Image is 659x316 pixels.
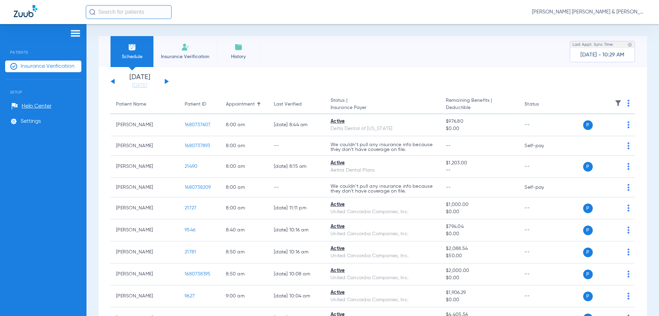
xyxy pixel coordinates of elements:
[519,114,565,136] td: --
[331,274,435,282] div: United Concordia Companies, Inc.
[532,9,645,15] span: [PERSON_NAME] [PERSON_NAME] & [PERSON_NAME]
[446,296,513,304] span: $0.00
[185,272,211,276] span: 1680738395
[111,156,179,178] td: [PERSON_NAME]
[446,289,513,296] span: $1,906.29
[22,103,51,110] span: Help Center
[519,178,565,197] td: Self-pay
[119,82,160,89] a: [DATE]
[222,53,255,60] span: History
[331,184,435,194] p: We couldn’t pull any insurance info because they don’t have coverage on file.
[185,164,197,169] span: 21490
[583,292,593,301] span: P
[21,63,74,70] span: Insurance Verification
[331,223,435,230] div: Active
[519,197,565,219] td: --
[331,267,435,274] div: Active
[331,160,435,167] div: Active
[583,226,593,235] span: P
[583,162,593,172] span: P
[627,184,629,191] img: group-dot-blue.svg
[519,136,565,156] td: Self-pay
[446,223,513,230] span: $794.04
[70,29,81,37] img: hamburger-icon
[331,245,435,252] div: Active
[220,197,268,219] td: 8:00 AM
[159,53,212,60] span: Insurance Verification
[119,74,160,89] li: [DATE]
[446,267,513,274] span: $2,000.00
[615,100,622,107] img: filter.svg
[519,263,565,285] td: --
[274,101,302,108] div: Last Verified
[268,114,325,136] td: [DATE] 8:44 AM
[185,143,210,148] span: 1680737893
[185,101,215,108] div: Patient ID
[627,249,629,255] img: group-dot-blue.svg
[625,283,659,316] div: Chat Widget
[111,285,179,307] td: [PERSON_NAME]
[519,285,565,307] td: --
[181,43,189,51] img: Manual Insurance Verification
[331,201,435,208] div: Active
[5,40,81,55] span: Patients
[331,296,435,304] div: United Concordia Companies, Inc.
[446,125,513,132] span: $0.00
[583,270,593,279] span: P
[111,263,179,285] td: [PERSON_NAME]
[627,142,629,149] img: group-dot-blue.svg
[446,230,513,238] span: $0.00
[268,197,325,219] td: [DATE] 11:11 PM
[446,104,513,111] span: Deductible
[440,95,519,114] th: Remaining Benefits |
[583,204,593,213] span: P
[11,103,51,110] a: Help Center
[627,100,629,107] img: group-dot-blue.svg
[220,285,268,307] td: 9:00 AM
[111,114,179,136] td: [PERSON_NAME]
[116,53,148,60] span: Schedule
[111,241,179,263] td: [PERSON_NAME]
[268,263,325,285] td: [DATE] 10:08 AM
[185,250,196,254] span: 21781
[446,252,513,260] span: $50.00
[185,185,211,190] span: 1680738209
[226,101,263,108] div: Appointment
[583,120,593,130] span: P
[331,142,435,152] p: We couldn’t pull any insurance info because they don’t have coverage on file.
[111,197,179,219] td: [PERSON_NAME]
[220,219,268,241] td: 8:40 AM
[446,245,513,252] span: $2,088.54
[519,156,565,178] td: --
[128,43,136,51] img: Schedule
[519,95,565,114] th: Status
[111,178,179,197] td: [PERSON_NAME]
[446,160,513,167] span: $1,203.00
[268,136,325,156] td: --
[331,252,435,260] div: United Concordia Companies, Inc.
[268,178,325,197] td: --
[220,156,268,178] td: 8:00 AM
[234,43,243,51] img: History
[446,208,513,216] span: $0.00
[220,241,268,263] td: 8:50 AM
[627,227,629,233] img: group-dot-blue.svg
[580,52,624,58] span: [DATE] - 10:29 AM
[220,178,268,197] td: 8:00 AM
[226,101,255,108] div: Appointment
[446,167,513,174] span: --
[268,219,325,241] td: [DATE] 10:16 AM
[268,285,325,307] td: [DATE] 10:04 AM
[220,263,268,285] td: 8:50 AM
[185,101,206,108] div: Patient ID
[331,118,435,125] div: Active
[331,125,435,132] div: Delta Dental of [US_STATE]
[446,118,513,125] span: $976.80
[627,121,629,128] img: group-dot-blue.svg
[220,114,268,136] td: 8:00 AM
[627,205,629,211] img: group-dot-blue.svg
[627,163,629,170] img: group-dot-blue.svg
[21,118,41,125] span: Settings
[583,248,593,257] span: P
[185,228,195,232] span: 9546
